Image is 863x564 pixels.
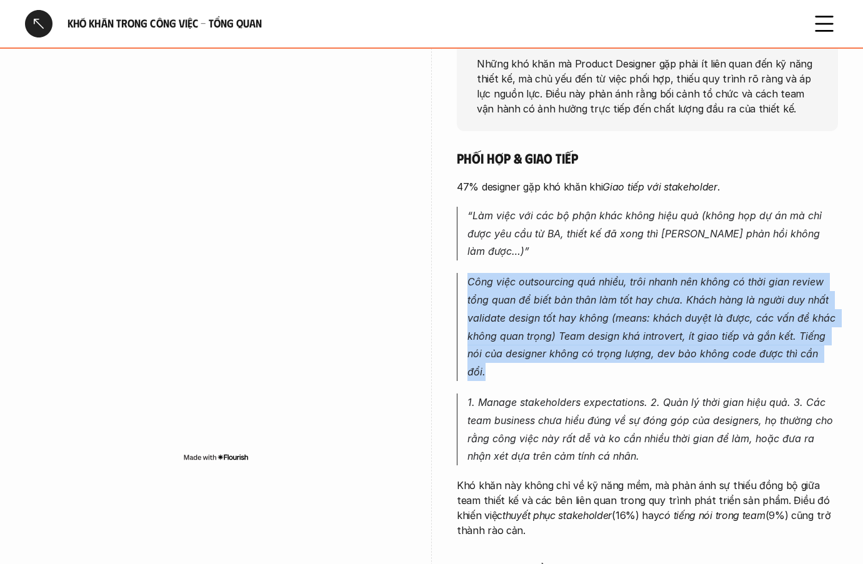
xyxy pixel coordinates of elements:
h6: Khó khăn trong công việc - Tổng quan [67,16,796,31]
em: “Làm việc với các bộ phận khác không hiệu quả (không họp dự án mà chỉ được yêu cầu từ BA, thiết k... [467,209,825,258]
em: thuyết phục stakeholder [502,509,612,522]
p: Những khó khăn mà Product Designer gặp phải ít liên quan đến kỹ năng thiết kế, mà chủ yếu đến từ ... [477,56,818,116]
p: Khó khăn này không chỉ về kỹ năng mềm, mà phản ánh sự thiếu đồng bộ giữa team thiết kế và các bên... [457,478,838,538]
em: Công việc outsourcing quá nhiều, trôi nhanh nên không có thời gian review tổng quan để biết bản t... [467,275,839,378]
em: 1. Manage stakeholders expectations. 2. Quản lý thời gian hiệu quả. 3. Các team business chưa hiể... [467,396,836,462]
h5: Phối hợp & giao tiếp [457,149,838,167]
img: Made with Flourish [183,452,249,462]
p: 47% designer gặp khó khăn khi . [457,179,838,194]
em: Giao tiếp với stakeholder [602,181,717,193]
iframe: Interactive or visual content [25,75,406,450]
em: có tiếng nói trong team [659,509,765,522]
